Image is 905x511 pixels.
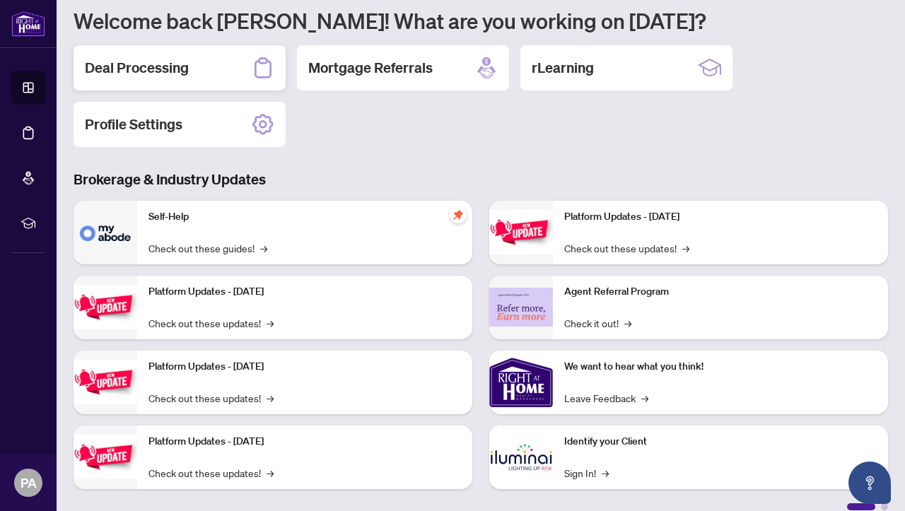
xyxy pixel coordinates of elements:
h2: Mortgage Referrals [308,58,433,78]
p: Platform Updates - [DATE] [148,359,461,375]
a: Check it out!→ [564,315,631,331]
h2: Profile Settings [85,114,182,134]
h2: Deal Processing [85,58,189,78]
img: Platform Updates - July 8, 2025 [74,435,137,479]
span: pushpin [450,206,467,223]
p: Platform Updates - [DATE] [564,209,877,225]
img: We want to hear what you think! [489,351,553,414]
p: Platform Updates - [DATE] [148,434,461,450]
h3: Brokerage & Industry Updates [74,170,888,189]
span: → [641,390,648,406]
p: Platform Updates - [DATE] [148,284,461,300]
h1: Welcome back [PERSON_NAME]! What are you working on [DATE]? [74,7,888,34]
a: Check out these guides!→ [148,240,267,256]
a: Check out these updates!→ [148,315,274,331]
img: Self-Help [74,201,137,264]
img: logo [11,11,45,37]
a: Check out these updates!→ [148,390,274,406]
img: Platform Updates - June 23, 2025 [489,210,553,254]
img: Platform Updates - September 16, 2025 [74,285,137,329]
span: → [602,465,609,481]
a: Leave Feedback→ [564,390,648,406]
span: → [682,240,689,256]
p: Agent Referral Program [564,284,877,300]
span: → [267,465,274,481]
span: → [624,315,631,331]
img: Platform Updates - July 21, 2025 [74,360,137,404]
a: Check out these updates!→ [564,240,689,256]
p: Self-Help [148,209,461,225]
span: → [267,390,274,406]
button: Open asap [848,462,891,504]
img: Agent Referral Program [489,288,553,327]
p: Identify your Client [564,434,877,450]
a: Sign In!→ [564,465,609,481]
p: We want to hear what you think! [564,359,877,375]
span: → [267,315,274,331]
span: → [260,240,267,256]
h2: rLearning [532,58,594,78]
img: Identify your Client [489,425,553,489]
span: PA [21,473,37,493]
a: Check out these updates!→ [148,465,274,481]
